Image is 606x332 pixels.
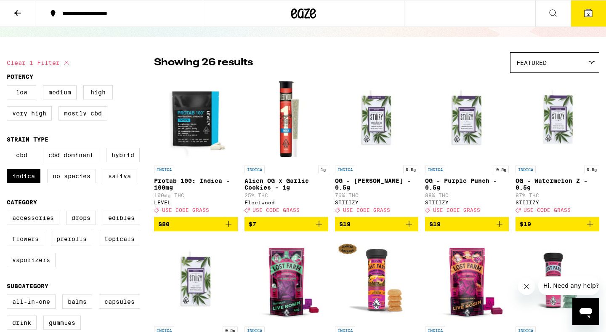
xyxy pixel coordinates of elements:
label: Hybrid [106,148,140,162]
label: No Species [47,169,96,183]
button: Add to bag [154,217,238,231]
legend: Category [7,199,37,206]
span: USE CODE GRASS [252,207,300,213]
span: $19 [429,221,441,228]
label: CBD [7,148,36,162]
span: 2 [587,11,590,16]
img: STIIIZY - OG - King Louis XIII - 0.5g [335,77,419,161]
a: Open page for OG - King Louis XIII - 0.5g from STIIIZY [335,77,419,217]
label: Topicals [99,232,140,246]
label: Gummies [43,316,81,330]
img: Lost Farm - Raspberry x Wedding Cake Live Resin Gummies [516,238,599,322]
label: Low [7,85,36,99]
legend: Potency [7,73,33,80]
img: Fleetwood - Alien OG x Garlic Cookies - 1g [245,77,328,161]
p: 100mg THC [154,193,238,198]
label: Accessories [7,211,59,225]
p: 1g [318,166,328,173]
label: Flowers [7,232,44,246]
span: USE CODE GRASS [343,207,390,213]
span: $19 [339,221,351,228]
img: Lost Farm - Cherry Lime x GMO Live Rosin Chews [245,238,328,322]
label: Indica [7,169,40,183]
span: USE CODE GRASS [162,207,209,213]
img: Lost Farm - Papaya Peach X Hindu Kush Resin 100mg [335,238,419,322]
p: 88% THC [425,193,509,198]
label: Capsules [99,295,140,309]
img: STIIIZY - OG - White Raspberry - 0.5g [154,238,238,322]
p: 0.5g [584,166,599,173]
iframe: Close message [518,278,535,295]
p: OG - [PERSON_NAME] - 0.5g [335,177,419,191]
iframe: Button to launch messaging window [572,298,599,325]
div: Fleetwood [245,200,328,205]
p: INDICA [516,166,536,173]
legend: Subcategory [7,283,48,289]
img: STIIIZY - OG - Watermelon Z - 0.5g [516,77,599,161]
p: INDICA [335,166,355,173]
p: OG - Purple Punch - 0.5g [425,177,509,191]
label: All-In-One [7,295,56,309]
label: Drink [7,316,37,330]
button: Add to bag [425,217,509,231]
label: Balms [62,295,92,309]
div: STIIIZY [425,200,509,205]
a: Open page for OG - Watermelon Z - 0.5g from STIIIZY [516,77,599,217]
p: 0.5g [494,166,509,173]
label: Mostly CBD [58,106,107,120]
button: 2 [571,0,606,27]
span: Featured [516,59,547,66]
p: INDICA [425,166,445,173]
label: Sativa [103,169,136,183]
button: Add to bag [335,217,419,231]
label: Drops [66,211,96,225]
img: LEVEL - Protab 100: Indica - 100mg [154,77,238,161]
button: Add to bag [245,217,328,231]
p: INDICA [245,166,265,173]
p: 87% THC [516,193,599,198]
p: Showing 26 results [154,56,253,70]
label: Medium [43,85,77,99]
label: Vaporizers [7,253,56,267]
p: 25% THC [245,193,328,198]
img: STIIIZY - OG - Purple Punch - 0.5g [425,77,509,161]
label: Edibles [103,211,140,225]
div: STIIIZY [335,200,419,205]
p: Protab 100: Indica - 100mg [154,177,238,191]
span: $80 [158,221,170,228]
iframe: Message from company [538,276,599,295]
p: INDICA [154,166,174,173]
p: Alien OG x Garlic Cookies - 1g [245,177,328,191]
legend: Strain Type [7,136,48,143]
div: STIIIZY [516,200,599,205]
label: Prerolls [51,232,92,246]
a: Open page for Alien OG x Garlic Cookies - 1g from Fleetwood [245,77,328,217]
img: Lost Farm - Pomberry x Kush Mints Punch Live Rosin Chews [425,238,509,322]
span: $19 [520,221,531,228]
label: Very High [7,106,52,120]
label: CBD Dominant [43,148,99,162]
p: 76% THC [335,193,419,198]
button: Clear 1 filter [7,52,72,73]
a: Open page for OG - Purple Punch - 0.5g from STIIIZY [425,77,509,217]
span: $7 [249,221,256,228]
span: USE CODE GRASS [524,207,571,213]
div: LEVEL [154,200,238,205]
p: OG - Watermelon Z - 0.5g [516,177,599,191]
a: Open page for Protab 100: Indica - 100mg from LEVEL [154,77,238,217]
span: USE CODE GRASS [433,207,480,213]
button: Add to bag [516,217,599,231]
p: 0.5g [403,166,418,173]
label: High [83,85,113,99]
